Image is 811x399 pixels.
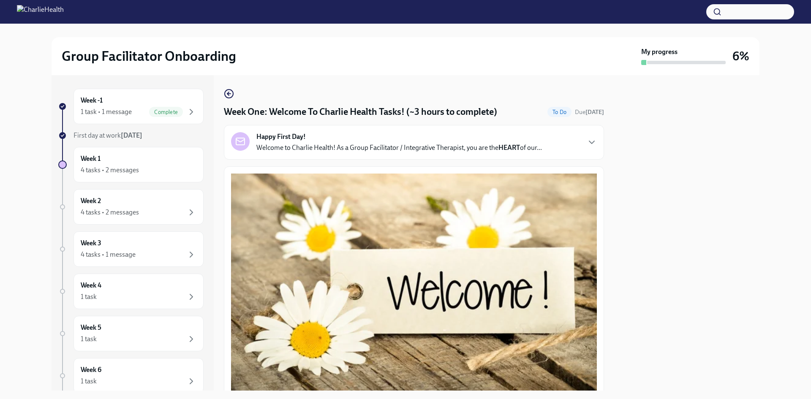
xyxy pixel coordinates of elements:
[81,96,103,105] h6: Week -1
[585,109,604,116] strong: [DATE]
[73,131,142,139] span: First day at work
[81,166,139,175] div: 4 tasks • 2 messages
[732,49,749,64] h3: 6%
[58,189,204,225] a: Week 24 tasks • 2 messages
[575,108,604,116] span: September 9th, 2025 10:00
[17,5,64,19] img: CharlieHealth
[81,196,101,206] h6: Week 2
[81,281,101,290] h6: Week 4
[58,131,204,140] a: First day at work[DATE]
[58,274,204,309] a: Week 41 task
[256,132,306,141] strong: Happy First Day!
[81,365,101,375] h6: Week 6
[81,208,139,217] div: 4 tasks • 2 messages
[62,48,236,65] h2: Group Facilitator Onboarding
[149,109,183,115] span: Complete
[575,109,604,116] span: Due
[58,231,204,267] a: Week 34 tasks • 1 message
[641,47,678,57] strong: My progress
[81,107,132,117] div: 1 task • 1 message
[81,323,101,332] h6: Week 5
[81,239,101,248] h6: Week 3
[58,316,204,351] a: Week 51 task
[58,358,204,394] a: Week 61 task
[58,147,204,182] a: Week 14 tasks • 2 messages
[81,292,97,301] div: 1 task
[121,131,142,139] strong: [DATE]
[81,377,97,386] div: 1 task
[58,89,204,124] a: Week -11 task • 1 messageComplete
[81,334,97,344] div: 1 task
[81,154,101,163] h6: Week 1
[224,106,497,118] h4: Week One: Welcome To Charlie Health Tasks! (~3 hours to complete)
[256,143,542,152] p: Welcome to Charlie Health! As a Group Facilitator / Integrative Therapist, you are the of our...
[498,144,520,152] strong: HEART
[231,174,597,393] button: Zoom image
[547,109,572,115] span: To Do
[81,250,136,259] div: 4 tasks • 1 message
